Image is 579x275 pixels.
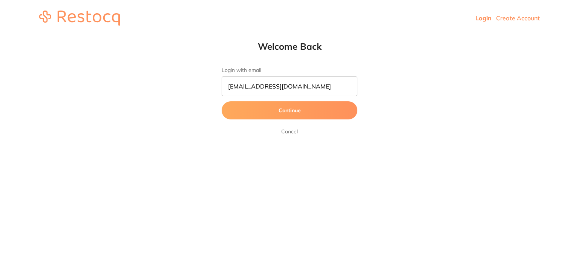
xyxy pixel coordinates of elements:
[475,14,492,22] a: Login
[39,11,120,26] img: restocq_logo.svg
[207,41,372,52] h1: Welcome Back
[496,14,540,22] a: Create Account
[222,101,357,119] button: Continue
[222,67,357,73] label: Login with email
[280,127,299,136] a: Cancel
